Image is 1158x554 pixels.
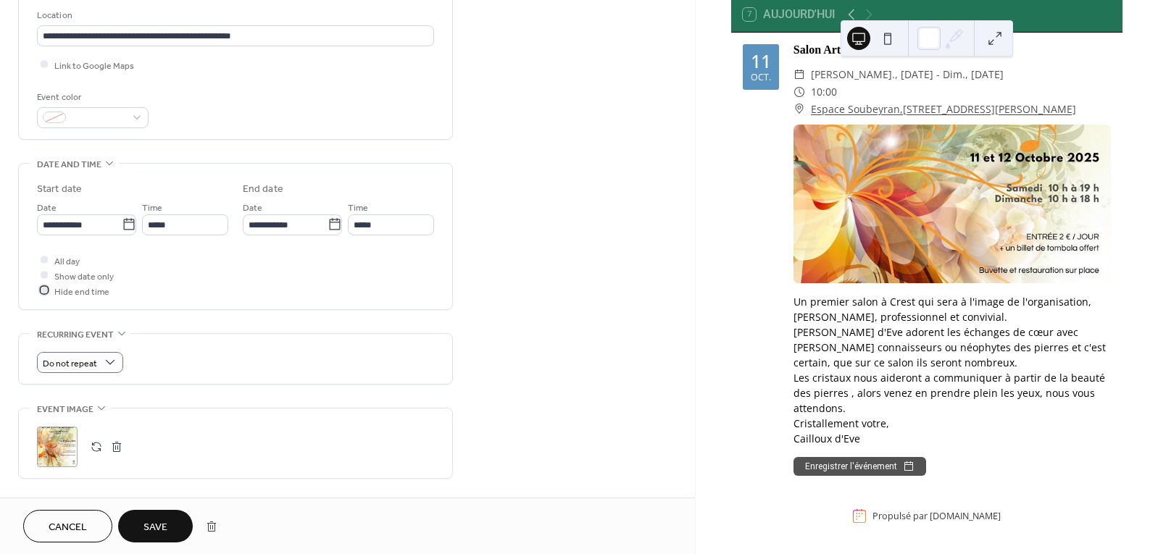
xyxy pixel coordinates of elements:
[243,200,262,215] span: Date
[793,66,805,83] div: ​
[793,41,1111,59] div: Salon Art de Vivre et Bien-être de Crest
[142,200,162,215] span: Time
[348,200,368,215] span: Time
[23,510,112,542] button: Cancel
[930,510,1001,522] a: [DOMAIN_NAME]
[37,157,101,172] span: Date and time
[54,253,80,269] span: All day
[793,294,1111,446] div: Un premier salon à Crest qui sera à l'image de l'organisation, [PERSON_NAME], professionnel et co...
[118,510,193,542] button: Save
[751,52,771,70] div: 11
[811,83,837,101] span: 10:00
[37,90,146,105] div: Event color
[37,182,82,197] div: Start date
[751,73,771,83] div: oct.
[37,8,431,23] div: Location
[37,327,114,343] span: Recurring event
[54,284,109,299] span: Hide end time
[43,355,97,372] span: Do not repeat
[37,496,91,511] span: Event links
[243,182,283,197] div: End date
[793,457,926,476] button: Enregistrer l'événement
[143,520,167,535] span: Save
[54,269,114,284] span: Show date only
[872,510,1001,522] div: Propulsé par
[37,402,93,417] span: Event image
[54,58,134,73] span: Link to Google Maps
[811,101,1076,118] a: Espace Soubeyran,[STREET_ADDRESS][PERSON_NAME]
[793,83,805,101] div: ​
[49,520,87,535] span: Cancel
[793,101,805,118] div: ​
[811,66,1004,83] span: [PERSON_NAME]., [DATE] - dim., [DATE]
[37,427,78,467] div: ;
[37,200,57,215] span: Date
